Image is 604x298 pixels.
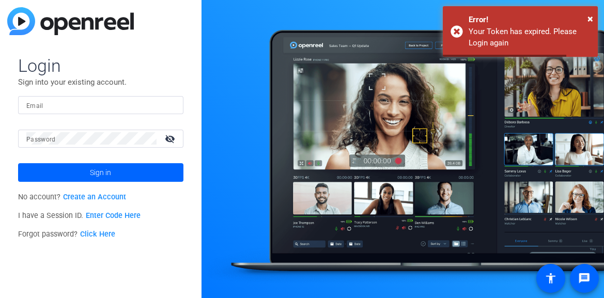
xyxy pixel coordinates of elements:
[7,7,134,35] img: blue-gradient.svg
[26,99,175,111] input: Enter Email Address
[18,55,183,76] span: Login
[18,230,115,239] span: Forgot password?
[587,11,593,26] button: Close
[469,26,590,49] div: Your Token has expired. Please Login again
[26,136,56,143] mat-label: Password
[80,230,115,239] a: Click Here
[159,131,183,146] mat-icon: visibility_off
[545,272,557,285] mat-icon: accessibility
[63,193,126,201] a: Create an Account
[26,102,43,109] mat-label: Email
[587,12,593,25] span: ×
[18,211,141,220] span: I have a Session ID.
[86,211,141,220] a: Enter Code Here
[18,163,183,182] button: Sign in
[90,160,111,185] span: Sign in
[18,76,183,88] p: Sign into your existing account.
[18,193,126,201] span: No account?
[469,14,590,26] div: Error!
[578,272,591,285] mat-icon: message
